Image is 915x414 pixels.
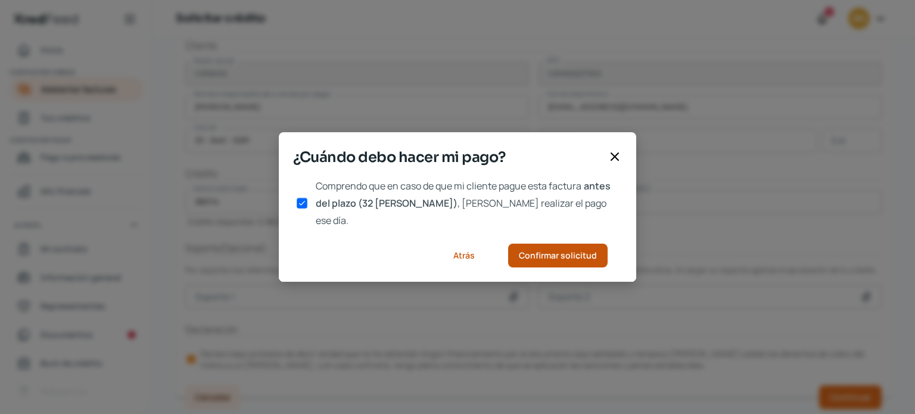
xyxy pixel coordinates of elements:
[508,244,608,267] button: Confirmar solicitud
[519,251,597,260] span: Confirmar solicitud
[293,147,603,168] span: ¿Cuándo debo hacer mi pago?
[316,179,581,192] span: Comprendo que en caso de que mi cliente pague esta factura
[316,197,606,227] span: , [PERSON_NAME] realizar el pago ese día.
[438,244,489,267] button: Atrás
[453,251,475,260] span: Atrás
